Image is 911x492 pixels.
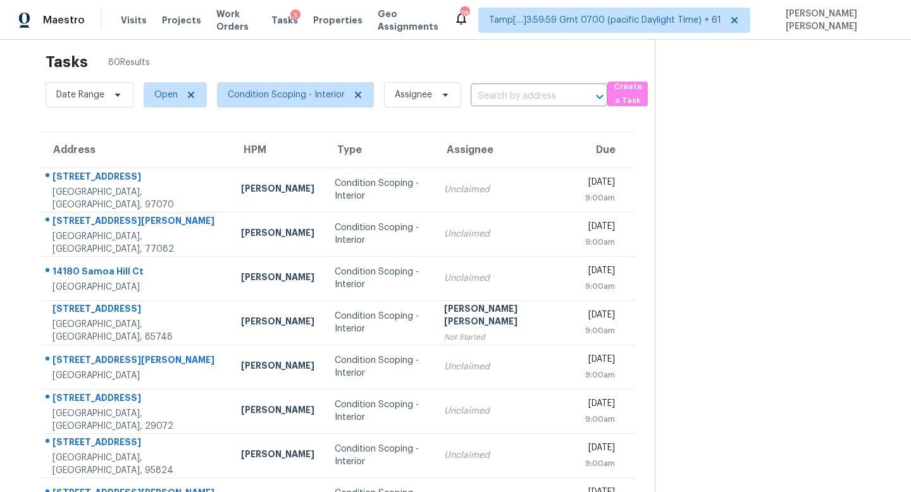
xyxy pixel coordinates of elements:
[444,228,565,240] div: Unclaimed
[241,226,314,242] div: [PERSON_NAME]
[313,14,363,27] span: Properties
[585,441,615,457] div: [DATE]
[585,369,615,381] div: 9:00am
[228,89,345,101] span: Condition Scoping - Interior
[53,230,221,255] div: [GEOGRAPHIC_DATA], [GEOGRAPHIC_DATA], 77082
[585,176,615,192] div: [DATE]
[585,192,615,204] div: 9:00am
[585,264,615,280] div: [DATE]
[46,56,88,68] h2: Tasks
[395,89,432,101] span: Assignee
[591,88,609,106] button: Open
[781,8,893,33] span: [PERSON_NAME] [PERSON_NAME]
[53,391,221,407] div: [STREET_ADDRESS]
[53,265,221,281] div: 14180 Samoa Hill Ct
[53,407,221,433] div: [GEOGRAPHIC_DATA], [GEOGRAPHIC_DATA], 29072
[241,315,314,331] div: [PERSON_NAME]
[43,14,85,27] span: Maestro
[241,359,314,375] div: [PERSON_NAME]
[471,87,572,106] input: Search by address
[585,353,615,369] div: [DATE]
[290,9,301,22] div: 3
[241,448,314,464] div: [PERSON_NAME]
[460,8,469,20] div: 781
[585,413,615,426] div: 9:00am
[53,354,221,369] div: [STREET_ADDRESS][PERSON_NAME]
[585,280,615,293] div: 9:00am
[335,221,424,247] div: Condition Scoping - Interior
[444,360,565,373] div: Unclaimed
[444,302,565,331] div: [PERSON_NAME] [PERSON_NAME]
[607,82,648,106] button: Create a Task
[216,8,256,33] span: Work Orders
[121,14,147,27] span: Visits
[53,186,221,211] div: [GEOGRAPHIC_DATA], [GEOGRAPHIC_DATA], 97070
[53,452,221,477] div: [GEOGRAPHIC_DATA], [GEOGRAPHIC_DATA], 95824
[241,271,314,286] div: [PERSON_NAME]
[335,443,424,468] div: Condition Scoping - Interior
[434,132,575,168] th: Assignee
[378,8,438,33] span: Geo Assignments
[575,132,635,168] th: Due
[53,214,221,230] div: [STREET_ADDRESS][PERSON_NAME]
[40,132,231,168] th: Address
[108,56,150,69] span: 80 Results
[585,457,615,470] div: 9:00am
[335,177,424,202] div: Condition Scoping - Interior
[585,220,615,236] div: [DATE]
[325,132,434,168] th: Type
[585,397,615,413] div: [DATE]
[53,302,221,318] div: [STREET_ADDRESS]
[335,398,424,424] div: Condition Scoping - Interior
[444,449,565,462] div: Unclaimed
[56,89,104,101] span: Date Range
[53,436,221,452] div: [STREET_ADDRESS]
[241,403,314,419] div: [PERSON_NAME]
[585,324,615,337] div: 9:00am
[585,309,615,324] div: [DATE]
[154,89,178,101] span: Open
[53,369,221,382] div: [GEOGRAPHIC_DATA]
[53,170,221,186] div: [STREET_ADDRESS]
[53,281,221,293] div: [GEOGRAPHIC_DATA]
[335,310,424,335] div: Condition Scoping - Interior
[271,16,298,25] span: Tasks
[335,266,424,291] div: Condition Scoping - Interior
[444,183,565,196] div: Unclaimed
[53,318,221,343] div: [GEOGRAPHIC_DATA], [GEOGRAPHIC_DATA], 85748
[162,14,201,27] span: Projects
[241,182,314,198] div: [PERSON_NAME]
[335,354,424,379] div: Condition Scoping - Interior
[444,331,565,343] div: Not Started
[444,405,565,417] div: Unclaimed
[614,80,641,109] span: Create a Task
[489,14,721,27] span: Tamp[…]3:59:59 Gmt 0700 (pacific Daylight Time) + 61
[231,132,325,168] th: HPM
[444,272,565,285] div: Unclaimed
[585,236,615,249] div: 9:00am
